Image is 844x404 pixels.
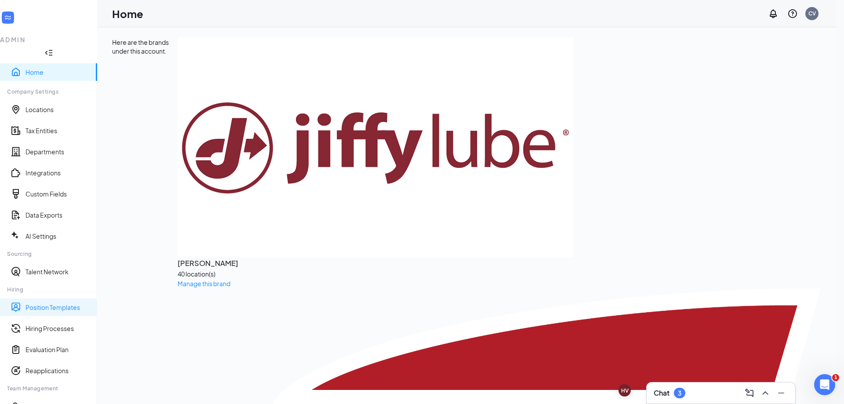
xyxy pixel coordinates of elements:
a: AI Settings [25,232,90,240]
a: Evaluation Plan [25,345,90,354]
a: Hiring Processes [25,324,90,333]
button: ChevronUp [758,386,772,400]
a: Custom Fields [25,189,90,198]
svg: Minimize [776,388,786,398]
div: CV [808,10,816,17]
span: 1 [832,374,839,381]
a: Manage this brand [178,280,230,288]
button: Minimize [774,386,788,400]
a: Locations [25,105,90,114]
svg: ChevronUp [760,388,771,398]
a: Home [25,68,90,76]
img: Jiffy Lube logo [178,38,573,258]
div: Company Settings [7,88,90,95]
a: Tax Entities [25,126,90,135]
button: ComposeMessage [742,386,757,400]
a: Position Templates [25,303,90,312]
svg: Notifications [768,8,779,19]
a: Departments [25,147,90,156]
a: Data Exports [25,211,90,219]
div: 3 [678,389,681,397]
iframe: Intercom live chat [814,374,835,395]
h3: [PERSON_NAME] [178,258,821,269]
div: Hiring [7,286,90,293]
svg: ComposeMessage [744,388,755,398]
h1: Home [112,6,143,21]
div: HV [621,387,629,394]
div: 40 location(s) [178,269,821,279]
svg: QuestionInfo [787,8,798,19]
svg: WorkstreamLogo [4,13,12,22]
a: Integrations [25,168,90,177]
div: Team Management [7,385,90,392]
svg: Collapse [44,48,53,57]
div: Sourcing [7,250,90,258]
a: Reapplications [25,366,90,375]
h3: Chat [654,388,669,398]
a: Talent Network [25,267,90,276]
